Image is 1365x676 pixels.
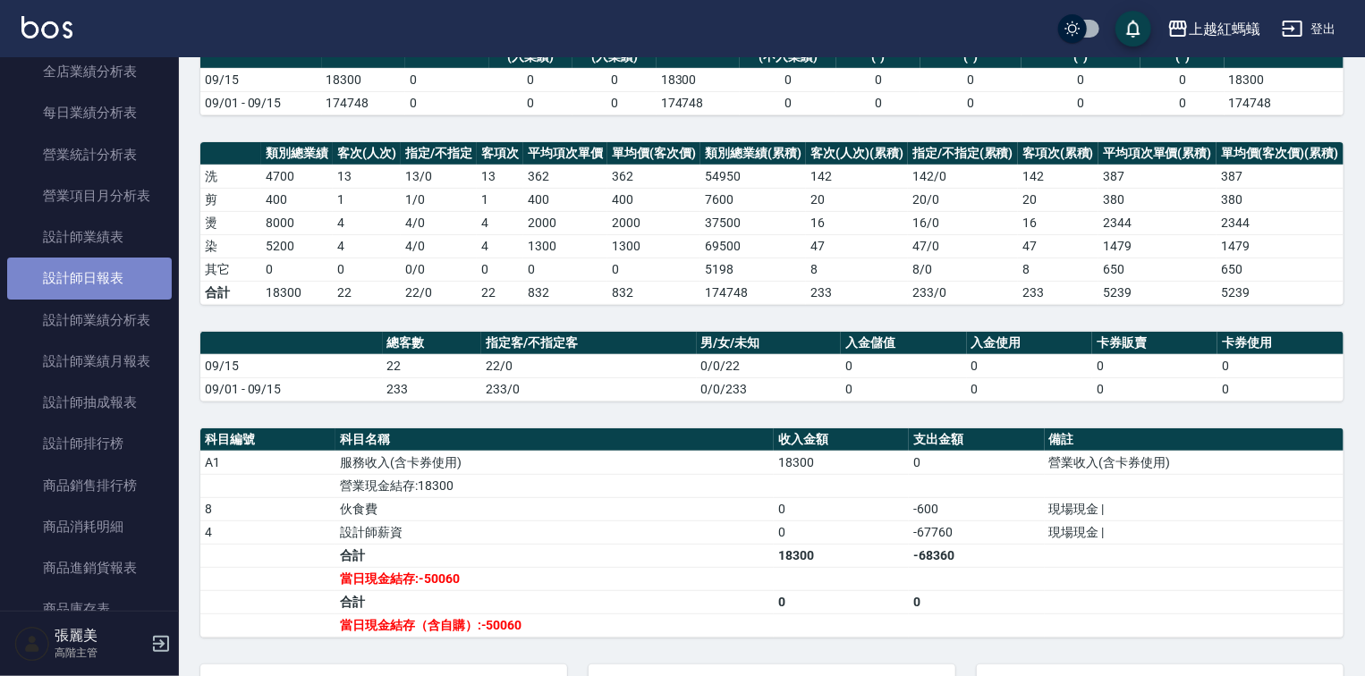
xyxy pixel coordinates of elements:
th: 客項次 [477,142,523,165]
td: 380 [1098,188,1217,211]
td: 832 [607,281,700,304]
td: 1 [333,188,401,211]
td: 0 [333,258,401,281]
td: 22/0 [481,354,696,377]
th: 入金儲值 [841,332,966,355]
td: 47 / 0 [908,234,1018,258]
th: 男/女/未知 [697,332,842,355]
th: 客次(人次)(累積) [806,142,908,165]
td: 0/0/22 [697,354,842,377]
td: 0 [836,68,920,91]
td: 09/15 [200,354,383,377]
td: 2000 [607,211,700,234]
td: 1300 [523,234,607,258]
button: 登出 [1275,13,1344,46]
th: 單均價(客次價) [607,142,700,165]
td: 16 / 0 [908,211,1018,234]
td: 18300 [774,451,909,474]
td: 合計 [200,281,261,304]
td: 2344 [1217,211,1344,234]
td: 233 [383,377,482,401]
td: 22 [477,281,523,304]
td: 0 [909,451,1044,474]
td: 剪 [200,188,261,211]
a: 商品消耗明細 [7,506,172,547]
a: 設計師業績表 [7,216,172,258]
th: 類別總業績 [261,142,333,165]
td: 18300 [322,68,406,91]
td: 8 / 0 [908,258,1018,281]
td: 燙 [200,211,261,234]
td: 09/01 - 09/15 [200,377,383,401]
td: 18300 [261,281,333,304]
td: 13 / 0 [401,165,477,188]
a: 商品進銷貨報表 [7,547,172,588]
th: 支出金額 [909,428,1044,452]
td: 0 [774,590,909,613]
td: 0 [909,590,1044,613]
th: 科目名稱 [335,428,774,452]
td: 0 [572,91,657,114]
td: 0 [920,68,1022,91]
td: 洗 [200,165,261,188]
td: 54950 [700,165,806,188]
td: 服務收入(含卡券使用) [335,451,774,474]
td: 0 [572,68,657,91]
td: 400 [261,188,333,211]
td: 16 [806,211,908,234]
td: 0 [261,258,333,281]
th: 單均價(客次價)(累積) [1217,142,1344,165]
td: 0/0/233 [697,377,842,401]
a: 商品庫存表 [7,588,172,630]
table: a dense table [200,27,1344,115]
td: 142 [1018,165,1098,188]
td: 4 [200,520,335,544]
td: 0 [607,258,700,281]
th: 指定客/不指定客 [481,332,696,355]
td: 20 / 0 [908,188,1018,211]
button: 上越紅螞蟻 [1160,11,1267,47]
div: 上越紅螞蟻 [1189,18,1260,40]
td: 0 [1140,68,1225,91]
td: 當日現金結存:-50060 [335,567,774,590]
td: 7600 [700,188,806,211]
td: 0 [477,258,523,281]
th: 平均項次單價 [523,142,607,165]
a: 營業統計分析表 [7,134,172,175]
td: 4 / 0 [401,234,477,258]
td: 400 [523,188,607,211]
td: 16 [1018,211,1098,234]
td: 142 [806,165,908,188]
td: 0 [489,91,573,114]
td: 0 [405,68,489,91]
td: 22/0 [401,281,477,304]
td: 13 [333,165,401,188]
td: 362 [607,165,700,188]
table: a dense table [200,332,1344,401]
a: 每日業績分析表 [7,92,172,133]
td: 0 [740,91,836,114]
td: 47 [806,234,908,258]
td: 營業收入(含卡券使用) [1045,451,1344,474]
td: 5239 [1217,281,1344,304]
th: 指定/不指定(累積) [908,142,1018,165]
td: 4 [477,234,523,258]
td: 20 [806,188,908,211]
td: 0 [740,68,836,91]
td: 當日現金結存（含自購）:-50060 [335,613,774,637]
td: 0 [774,497,909,520]
td: 5200 [261,234,333,258]
td: 1300 [607,234,700,258]
td: 380 [1217,188,1344,211]
th: 卡券使用 [1217,332,1344,355]
td: 18300 [657,68,741,91]
td: 174748 [1225,91,1344,114]
td: 1479 [1098,234,1217,258]
td: 22 [383,354,482,377]
th: 類別總業績(累積) [700,142,806,165]
td: 233 [1018,281,1098,304]
a: 設計師抽成報表 [7,382,172,423]
td: 0 [967,354,1092,377]
td: 0 [967,377,1092,401]
td: 2344 [1098,211,1217,234]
